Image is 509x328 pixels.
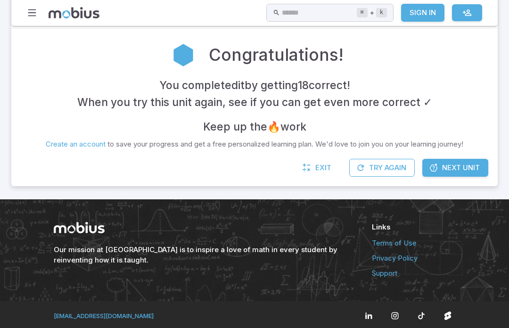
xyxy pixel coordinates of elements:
h2: Congratulations! [209,43,344,67]
h4: When you try this unit again, see if you can get even more correct ✓ [77,94,432,111]
h4: You completed it by getting 18 correct ! [159,77,350,94]
h6: Our mission at [GEOGRAPHIC_DATA] is to inspire a love of math in every student by reinventing how... [54,245,349,265]
h4: Keep up the 🔥 work [203,118,306,135]
a: Next Unit [422,159,488,177]
a: Support [372,268,455,279]
a: Sign In [401,4,444,22]
a: Exit [297,159,338,177]
span: Exit [315,163,331,173]
kbd: k [376,8,387,17]
div: + [357,7,387,18]
a: Create an account [46,139,106,148]
a: Terms of Use [372,238,455,248]
kbd: ⌘ [357,8,368,17]
h6: Links [372,222,455,232]
span: Next Unit [442,163,480,173]
button: Try Again [349,159,415,177]
a: [EMAIL_ADDRESS][DOMAIN_NAME] [54,312,154,320]
a: Privacy Policy [372,253,455,263]
p: to save your progress and get a free personalized learning plan. We'd love to join you on your le... [46,139,463,149]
